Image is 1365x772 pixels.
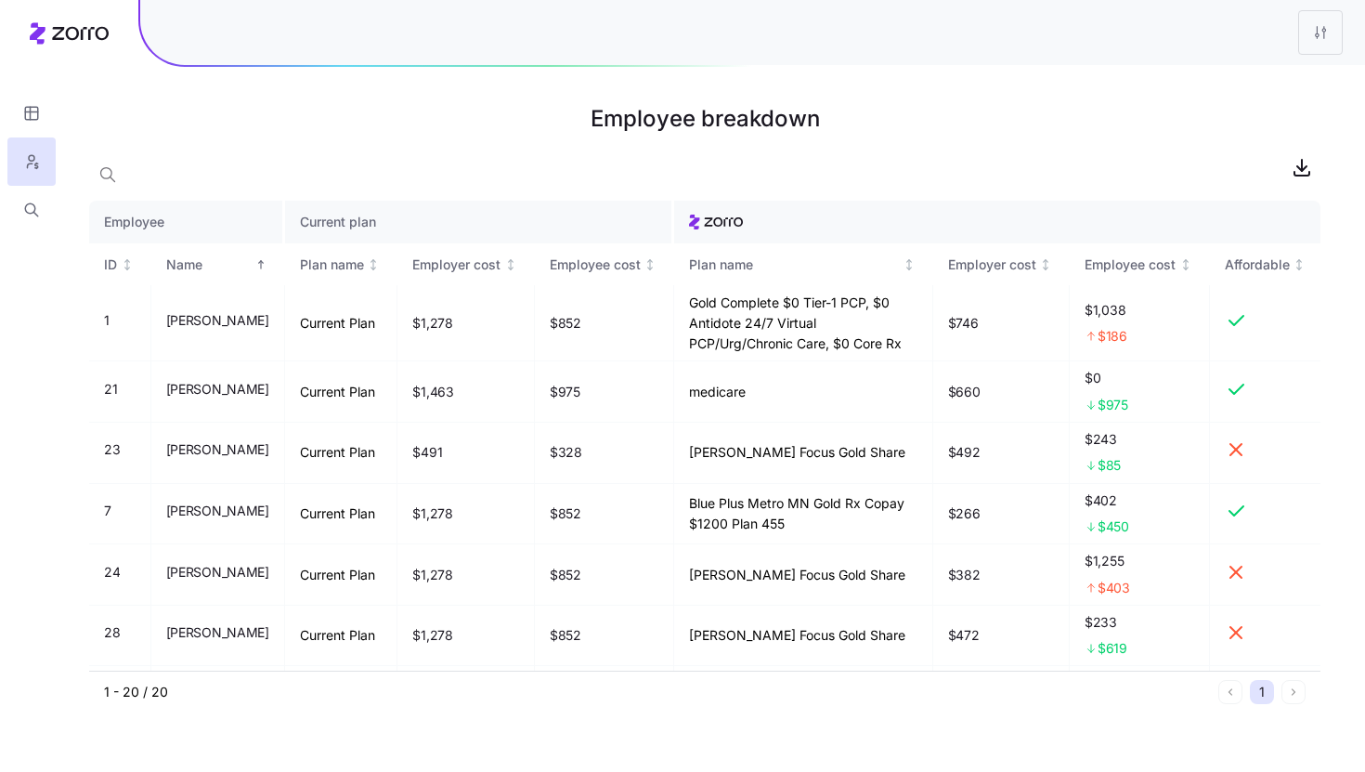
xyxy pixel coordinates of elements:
[104,563,120,582] span: 24
[166,440,269,459] span: [PERSON_NAME]
[412,255,500,275] div: Employer cost
[1179,258,1192,271] div: Not sorted
[674,285,932,361] td: Gold Complete $0 Tier-1 PCP, $0 Antidote 24/7 Virtual PCP/Urg/Chronic Care, $0 Core Rx
[285,361,398,423] td: Current Plan
[104,623,120,642] span: 28
[412,383,453,401] span: $1,463
[367,258,380,271] div: Not sorted
[89,97,1320,141] h1: Employee breakdown
[89,201,285,243] th: Employee
[674,606,932,667] td: [PERSON_NAME] Focus Gold Share
[948,314,979,333] span: $746
[948,383,981,401] span: $660
[550,566,581,584] span: $852
[1098,456,1121,475] span: $85
[550,383,580,401] span: $975
[1085,255,1176,275] div: Employee cost
[933,243,1071,286] th: Employer costNot sorted
[412,443,442,462] span: $491
[1098,517,1129,536] span: $450
[104,683,1211,701] div: 1 - 20 / 20
[1210,243,1321,286] th: AffordableNot sorted
[903,258,916,271] div: Not sorted
[166,380,269,399] span: [PERSON_NAME]
[948,443,981,462] span: $492
[151,243,285,286] th: NameSorted ascending
[643,258,656,271] div: Not sorted
[166,255,252,275] div: Name
[674,423,932,484] td: [PERSON_NAME] Focus Gold Share
[285,544,398,606] td: Current Plan
[412,566,452,584] span: $1,278
[504,258,517,271] div: Not sorted
[412,314,452,333] span: $1,278
[285,666,398,727] td: Current Plan
[166,563,269,582] span: [PERSON_NAME]
[285,423,398,484] td: Current Plan
[397,243,535,286] th: Employer costNot sorted
[1281,680,1306,704] button: Next page
[89,243,151,286] th: IDNot sorted
[674,544,932,606] td: [PERSON_NAME] Focus Gold Share
[285,484,398,545] td: Current Plan
[166,623,269,642] span: [PERSON_NAME]
[948,504,981,523] span: $266
[1250,680,1274,704] button: 1
[121,258,134,271] div: Not sorted
[1085,301,1194,320] span: $1,038
[1085,491,1194,510] span: $402
[285,606,398,667] td: Current Plan
[104,311,110,330] span: 1
[1070,243,1210,286] th: Employee costNot sorted
[104,502,111,520] span: 7
[674,361,932,423] td: medicare
[948,626,980,645] span: $472
[104,380,117,399] span: 21
[535,243,675,286] th: Employee costNot sorted
[674,484,932,545] td: Blue Plus Metro MN Gold Rx Copay $1200 Plan 455
[104,440,120,459] span: 23
[1039,258,1052,271] div: Not sorted
[550,314,581,333] span: $852
[550,626,581,645] span: $852
[285,243,398,286] th: Plan nameNot sorted
[104,255,117,275] div: ID
[1085,552,1194,570] span: $1,255
[166,502,269,520] span: [PERSON_NAME]
[948,566,981,584] span: $382
[254,258,267,271] div: Sorted ascending
[1098,396,1128,414] span: $975
[948,255,1036,275] div: Employer cost
[285,285,398,361] td: Current Plan
[285,201,675,243] th: Current plan
[1098,579,1130,597] span: $403
[689,255,899,275] div: Plan name
[674,243,932,286] th: Plan nameNot sorted
[1098,639,1127,658] span: $619
[300,255,364,275] div: Plan name
[1085,430,1194,449] span: $243
[550,504,581,523] span: $852
[166,311,269,330] span: [PERSON_NAME]
[1225,255,1290,275] div: Affordable
[412,504,452,523] span: $1,278
[1218,680,1242,704] button: Previous page
[550,443,582,462] span: $328
[1085,613,1194,632] span: $233
[1085,369,1194,387] span: $0
[550,255,641,275] div: Employee cost
[1098,327,1127,346] span: $186
[412,626,452,645] span: $1,278
[674,666,932,727] td: [PERSON_NAME] Focus Gold Share
[1293,258,1306,271] div: Not sorted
